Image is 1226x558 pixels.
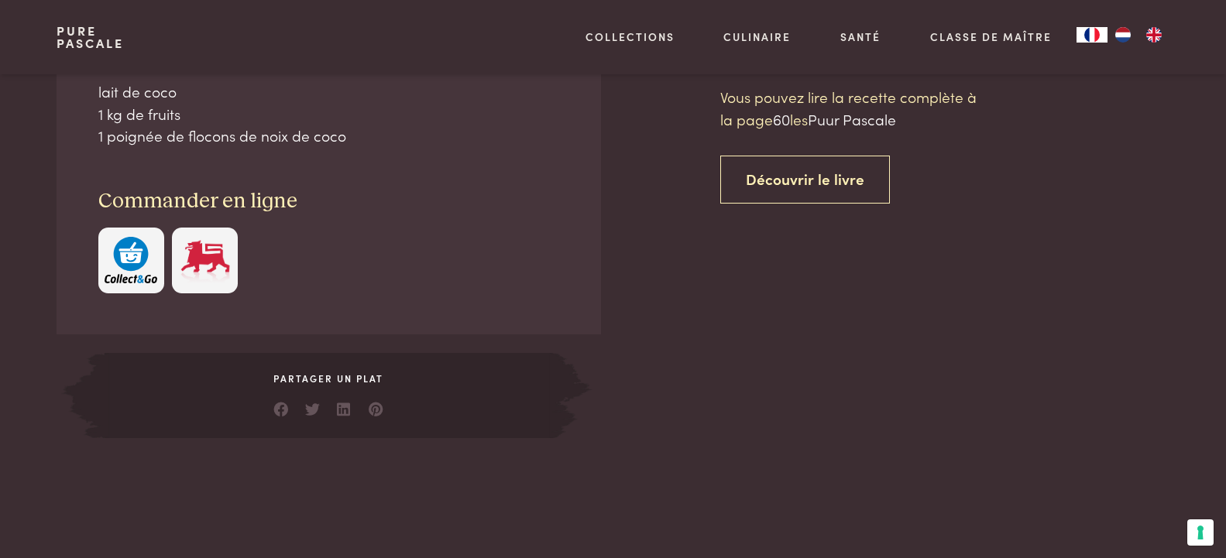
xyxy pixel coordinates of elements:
img: Delhaize [179,237,232,284]
div: 1 poignée de flocons de noix de coco [98,125,560,147]
a: Découvrir le livre [720,156,890,204]
p: Vous pouvez lire la recette complète à la page les [720,86,984,130]
aside: Language selected: Français [1077,27,1169,43]
span: 60 [773,108,790,129]
a: NL [1108,27,1138,43]
div: lait de coco [98,80,560,103]
div: Language [1077,27,1108,43]
a: Culinaire [723,29,791,45]
a: EN [1138,27,1169,43]
a: Collections [586,29,675,45]
h3: Commander en ligne [98,188,560,215]
ul: Language list [1108,27,1169,43]
a: Santé [840,29,881,45]
img: c308188babc36a3a401bcb5cb7e020f4d5ab42f7cacd8327e500463a43eeb86c.svg [105,237,157,284]
button: Vos préférences en matière de consentement pour les technologies de suivi [1187,519,1214,546]
a: PurePascale [57,25,124,50]
span: Partager un plat [105,371,552,385]
a: Classe de maître [930,29,1052,45]
span: Puur Pascale [808,108,896,129]
a: FR [1077,27,1108,43]
div: 1 kg de fruits [98,103,560,125]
